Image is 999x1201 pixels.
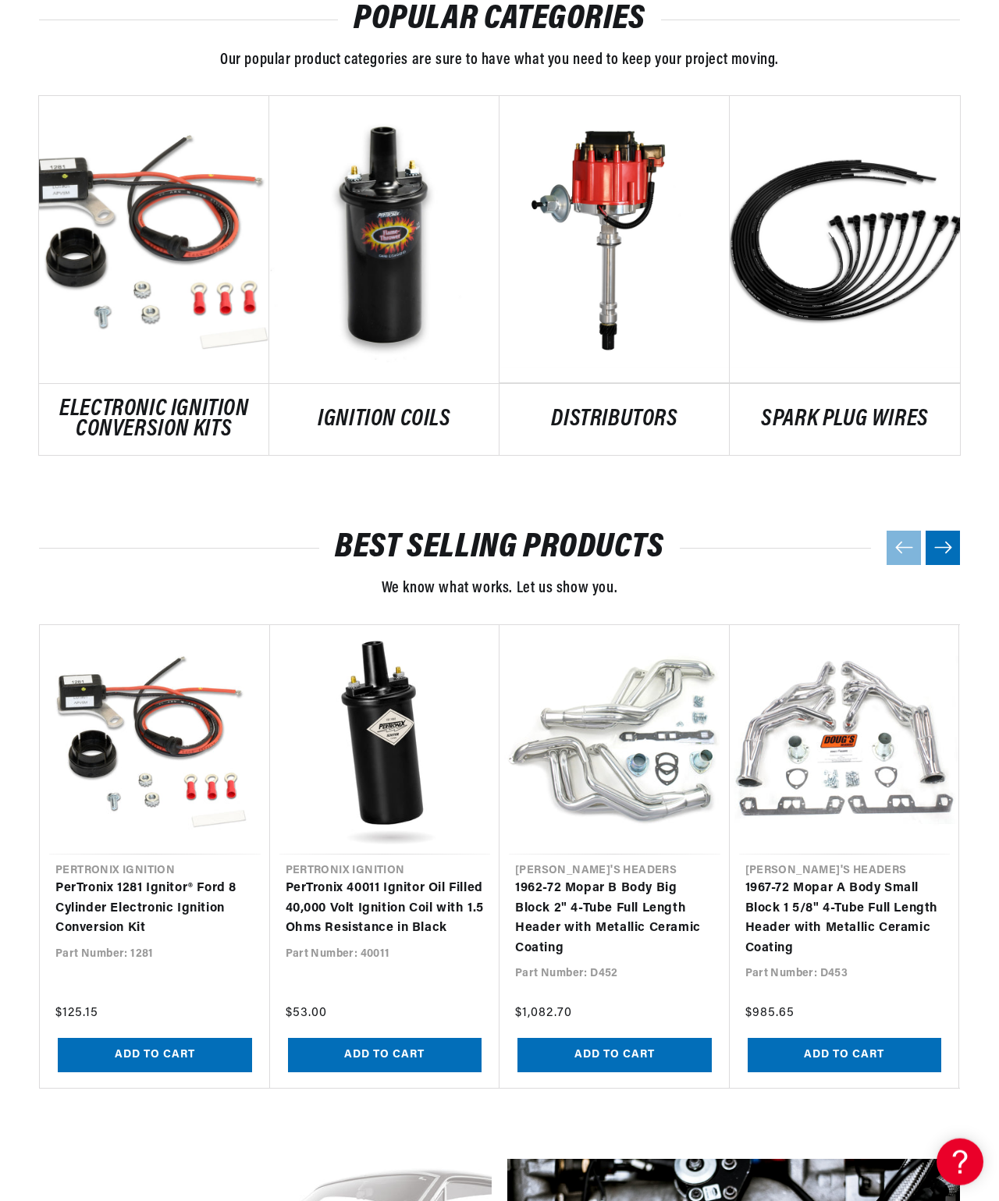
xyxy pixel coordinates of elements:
[499,410,730,430] a: DISTRIBUTORS
[745,879,944,958] a: 1967-72 Mopar A Body Small Block 1 5/8" 4-Tube Full Length Header with Metallic Ceramic Coating
[39,400,269,439] a: ELECTRONIC IGNITION CONVERSION KITS
[286,879,485,939] a: PerTronix 40011 Ignitor Oil Filled 40,000 Volt Ignition Coil with 1.5 Ohms Resistance in Black
[515,879,714,958] a: 1962-72 Mopar B Body Big Block 2" 4-Tube Full Length Header with Metallic Ceramic Coating
[39,5,960,34] h2: POPULAR CATEGORIES
[39,624,960,1089] ul: Slider
[748,1038,942,1073] button: Add to cart
[58,1038,252,1073] button: Add to cart
[39,576,960,601] p: We know what works. Let us show you.
[55,879,254,939] a: PerTronix 1281 Ignitor® Ford 8 Cylinder Electronic Ignition Conversion Kit
[335,533,664,563] a: BEST SELLING PRODUCTS
[887,531,921,565] button: Previous slide
[269,410,499,430] a: IGNITION COILS
[926,531,960,565] button: Next slide
[730,410,960,430] a: SPARK PLUG WIRES
[288,1038,482,1073] button: Add to cart
[220,52,779,68] span: Our popular product categories are sure to have what you need to keep your project moving.
[517,1038,712,1073] button: Add to cart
